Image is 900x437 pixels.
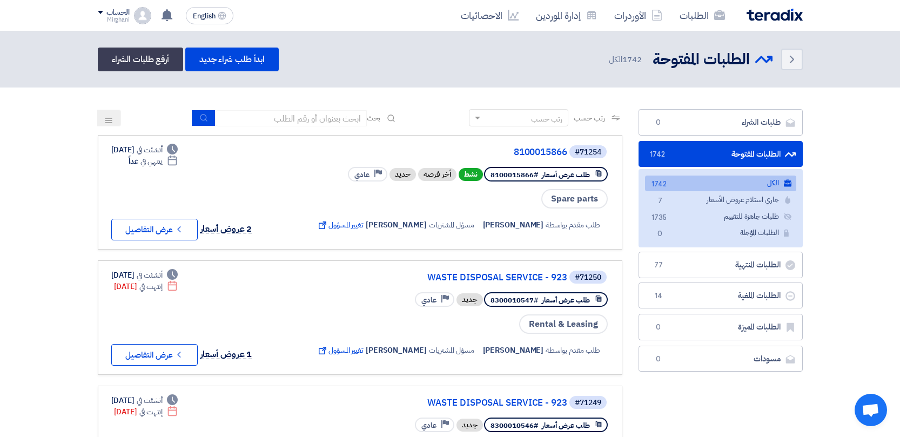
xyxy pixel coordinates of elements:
span: #8100015866 [491,170,538,180]
span: Rental & Leasing [519,314,608,334]
span: [PERSON_NAME] [366,345,427,356]
span: إنتهت في [139,406,163,418]
span: عادي [421,420,436,431]
span: #8300010547 [491,295,538,305]
button: عرض التفاصيل [111,219,198,240]
div: #71249 [575,399,601,407]
a: الاحصائيات [452,3,527,28]
span: تغيير المسؤول [317,345,364,356]
span: بحث [367,112,381,124]
span: رتب حسب [574,112,605,124]
span: طلب عرض أسعار [542,295,590,305]
a: الطلبات المميزة0 [639,314,803,340]
span: 7 [654,196,667,207]
span: الكل [609,53,643,66]
a: طلبات الشراء0 [639,109,803,136]
span: أنشئت في [137,270,163,281]
a: إدارة الموردين [527,3,606,28]
span: 14 [652,291,665,301]
div: [DATE] [111,270,178,281]
span: 1 عروض أسعار [200,348,252,361]
span: 0 [652,322,665,333]
img: profile_test.png [134,7,151,24]
a: الطلبات المؤجلة [645,225,796,241]
span: 77 [652,260,665,271]
span: أنشئت في [137,395,163,406]
div: [DATE] [114,406,178,418]
a: 8100015866 [351,147,567,157]
span: ينتهي في [140,156,163,167]
h2: الطلبات المفتوحة [653,49,750,70]
span: Spare parts [541,189,608,209]
div: #71250 [575,274,601,281]
div: [DATE] [114,281,178,292]
a: مسودات0 [639,346,803,372]
span: إنتهت في [139,281,163,292]
a: الكل [645,176,796,191]
input: ابحث بعنوان أو رقم الطلب [216,110,367,126]
span: أنشئت في [137,144,163,156]
div: Mirghani [98,17,130,23]
span: عادي [354,170,370,180]
a: Open chat [855,394,887,426]
button: English [186,7,233,24]
img: Teradix logo [747,9,803,21]
span: 1735 [654,212,667,224]
span: تغيير المسؤول [317,219,364,231]
div: جديد [456,293,483,306]
div: رتب حسب [531,113,562,125]
span: نشط [459,168,483,181]
a: الطلبات المفتوحة1742 [639,141,803,167]
a: طلبات جاهزة للتقييم [645,209,796,225]
span: 1742 [654,179,667,190]
span: #8300010546 [491,420,538,431]
a: أرفع طلبات الشراء [98,48,183,71]
a: الطلبات [671,3,734,28]
a: الأوردرات [606,3,671,28]
span: طلب مقدم بواسطة [546,219,600,231]
div: أخر فرصة [418,168,456,181]
div: الحساب [106,8,130,17]
span: عادي [421,295,436,305]
span: 0 [652,117,665,128]
span: English [193,12,216,20]
a: جاري استلام عروض الأسعار [645,192,796,208]
a: ابدأ طلب شراء جديد [185,48,279,71]
span: 0 [654,228,667,240]
div: [DATE] [111,144,178,156]
span: 0 [652,354,665,365]
span: [PERSON_NAME] [366,219,427,231]
div: [DATE] [111,395,178,406]
span: طلب مقدم بواسطة [546,345,600,356]
a: WASTE DISPOSAL SERVICE - 923 [351,398,567,408]
span: طلب عرض أسعار [542,170,590,180]
a: الطلبات المنتهية77 [639,252,803,278]
a: WASTE DISPOSAL SERVICE - 923 [351,273,567,283]
div: غداً [129,156,178,167]
span: مسؤل المشتريات [429,345,474,356]
span: 1742 [652,149,665,160]
span: [PERSON_NAME] [483,345,544,356]
div: جديد [389,168,416,181]
span: 1742 [622,53,642,65]
div: جديد [456,419,483,432]
button: عرض التفاصيل [111,344,198,366]
span: مسؤل المشتريات [429,219,474,231]
div: #71254 [575,149,601,156]
a: الطلبات الملغية14 [639,283,803,309]
span: طلب عرض أسعار [542,420,590,431]
span: 2 عروض أسعار [200,223,252,236]
span: [PERSON_NAME] [483,219,544,231]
